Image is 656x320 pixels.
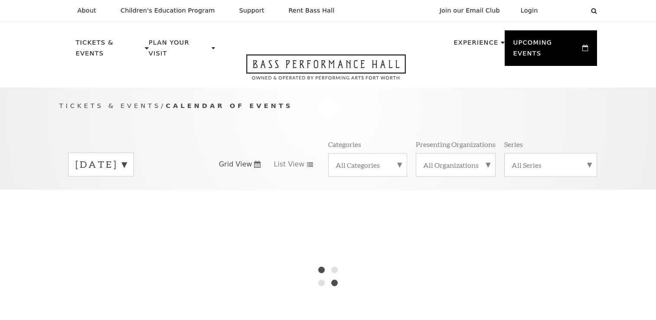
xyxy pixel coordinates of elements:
[552,7,583,15] select: Select:
[149,37,209,64] p: Plan Your Visit
[274,160,304,169] span: List View
[219,160,252,169] span: Grid View
[59,102,161,109] span: Tickets & Events
[513,37,581,64] p: Upcoming Events
[166,102,293,109] span: Calendar of Events
[121,7,215,14] p: Children's Education Program
[78,7,96,14] p: About
[423,160,488,170] label: All Organizations
[289,7,335,14] p: Rent Bass Hall
[76,37,143,64] p: Tickets & Events
[512,160,590,170] label: All Series
[328,140,361,149] p: Categories
[59,101,597,111] p: /
[239,7,264,14] p: Support
[454,37,498,53] p: Experience
[336,160,400,170] label: All Categories
[504,140,523,149] p: Series
[75,158,127,171] label: [DATE]
[416,140,496,149] p: Presenting Organizations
